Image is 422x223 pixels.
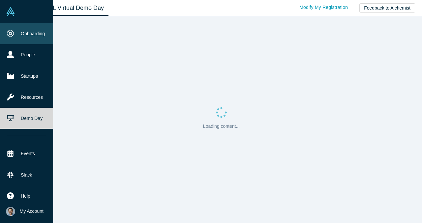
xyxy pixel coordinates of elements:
button: My Account [6,207,44,216]
p: Loading content... [203,123,240,130]
span: My Account [20,208,44,215]
a: Class XL Virtual Demo Day [28,0,108,16]
span: Help [21,193,30,200]
img: VP Singh's Account [6,207,15,216]
button: Feedback to Alchemist [359,3,415,13]
img: Alchemist Vault Logo [6,7,15,16]
a: Modify My Registration [292,2,355,13]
